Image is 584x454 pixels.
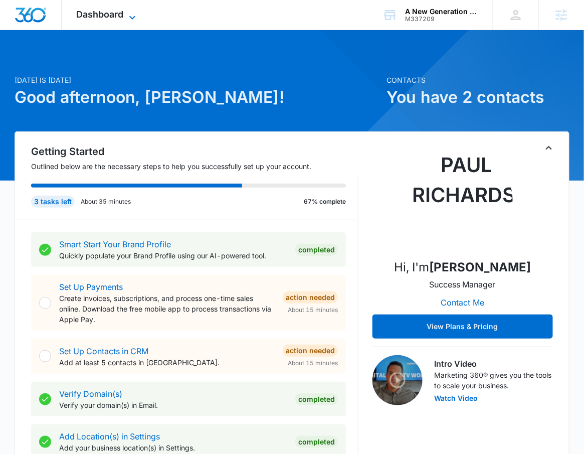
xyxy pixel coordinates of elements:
p: [DATE] is [DATE] [15,75,380,85]
div: Action Needed [283,345,338,357]
p: Verify your domain(s) in Email. [59,400,287,410]
span: About 15 minutes [288,306,338,315]
div: Completed [295,244,338,256]
img: Paul Richardson [413,150,513,250]
button: Contact Me [431,290,494,315]
a: Set Up Payments [59,282,123,292]
div: Action Needed [283,291,338,304]
img: Intro Video [372,355,423,405]
p: Hi, I'm [394,258,531,276]
a: Set Up Contacts in CRM [59,346,148,356]
p: Add at least 5 contacts in [GEOGRAPHIC_DATA]. [59,357,275,368]
p: Success Manager [430,278,496,290]
p: 67% complete [304,197,346,206]
h1: You have 2 contacts [386,85,569,109]
a: Verify Domain(s) [59,389,122,399]
div: Completed [295,393,338,405]
h2: Getting Started [31,144,358,159]
a: Smart Start Your Brand Profile [59,239,171,249]
button: Toggle Collapse [543,142,555,154]
div: Completed [295,436,338,448]
p: Outlined below are the necessary steps to help you successfully set up your account. [31,161,358,172]
div: account id [405,16,478,23]
p: Create invoices, subscriptions, and process one-time sales online. Download the free mobile app t... [59,293,275,325]
p: Contacts [386,75,569,85]
p: Add your business location(s) in Settings. [59,442,287,453]
a: Add Location(s) in Settings [59,431,160,441]
strong: [PERSON_NAME] [429,260,531,274]
span: About 15 minutes [288,359,338,368]
div: 3 tasks left [31,196,75,208]
span: Dashboard [77,9,124,20]
h1: Good afternoon, [PERSON_NAME]! [15,85,380,109]
p: Quickly populate your Brand Profile using our AI-powered tool. [59,250,287,261]
p: About 35 minutes [81,197,131,206]
h3: Intro Video [435,358,553,370]
p: Marketing 360® gives you the tools to scale your business. [435,370,553,391]
div: account name [405,8,478,16]
button: Watch Video [435,395,478,402]
button: View Plans & Pricing [372,315,553,339]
